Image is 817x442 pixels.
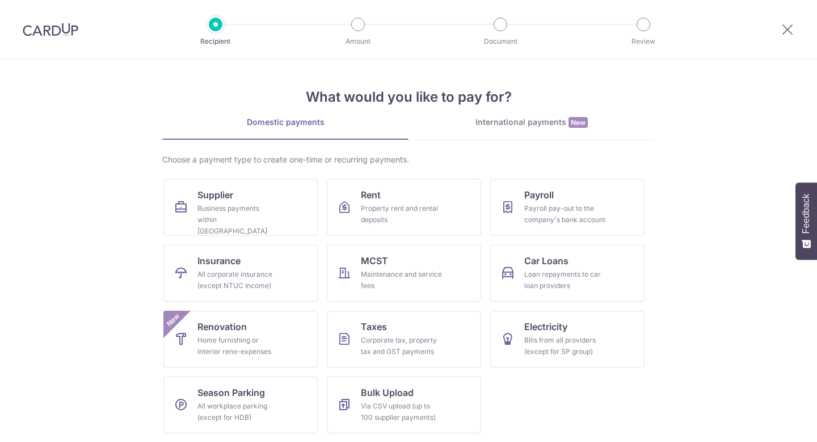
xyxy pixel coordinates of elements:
p: Recipient [174,36,258,47]
div: Business payments within [GEOGRAPHIC_DATA] [197,203,279,237]
div: Loan repayments to car loan providers [524,269,606,291]
a: RentProperty rent and rental deposits [327,179,481,236]
span: Payroll [524,188,554,202]
div: Maintenance and service fees [361,269,443,291]
a: ElectricityBills from all providers (except for SP group) [490,311,645,368]
span: Rent [361,188,381,202]
iframe: 打开一个小组件，您可以在其中找到更多信息 [747,408,806,436]
span: Season Parking [197,386,265,399]
p: Document [458,36,542,47]
a: InsuranceAll corporate insurance (except NTUC Income) [163,245,318,302]
button: Feedback - Show survey [795,182,817,260]
p: Review [601,36,685,47]
a: TaxesCorporate tax, property tax and GST payments [327,311,481,368]
div: International payments [408,116,655,128]
a: SupplierBusiness payments within [GEOGRAPHIC_DATA] [163,179,318,236]
div: Corporate tax, property tax and GST payments [361,335,443,357]
div: Bills from all providers (except for SP group) [524,335,606,357]
span: Insurance [197,254,241,268]
span: MCST [361,254,388,268]
div: Property rent and rental deposits [361,203,443,226]
a: Car LoansLoan repayments to car loan providers [490,245,645,302]
a: PayrollPayroll pay-out to the company's bank account [490,179,645,236]
div: Via CSV upload (up to 100 supplier payments) [361,401,443,423]
span: Supplier [197,188,233,202]
span: New [164,311,183,330]
div: Payroll pay-out to the company's bank account [524,203,606,226]
a: Season ParkingAll workplace parking (except for HDB) [163,377,318,433]
div: All workplace parking (except for HDB) [197,401,279,423]
span: Renovation [197,320,247,333]
a: Bulk UploadVia CSV upload (up to 100 supplier payments) [327,377,481,433]
span: New [568,117,588,128]
div: Domestic payments [162,116,408,128]
img: CardUp [23,23,78,36]
a: RenovationHome furnishing or interior reno-expensesNew [163,311,318,368]
span: Taxes [361,320,387,333]
span: Electricity [524,320,567,333]
div: Home furnishing or interior reno-expenses [197,335,279,357]
span: Feedback [801,194,811,233]
p: Amount [316,36,400,47]
div: All corporate insurance (except NTUC Income) [197,269,279,291]
span: Car Loans [524,254,568,268]
a: MCSTMaintenance and service fees [327,245,481,302]
div: Choose a payment type to create one-time or recurring payments. [162,154,655,165]
h4: What would you like to pay for? [162,87,655,107]
span: Bulk Upload [361,386,414,399]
